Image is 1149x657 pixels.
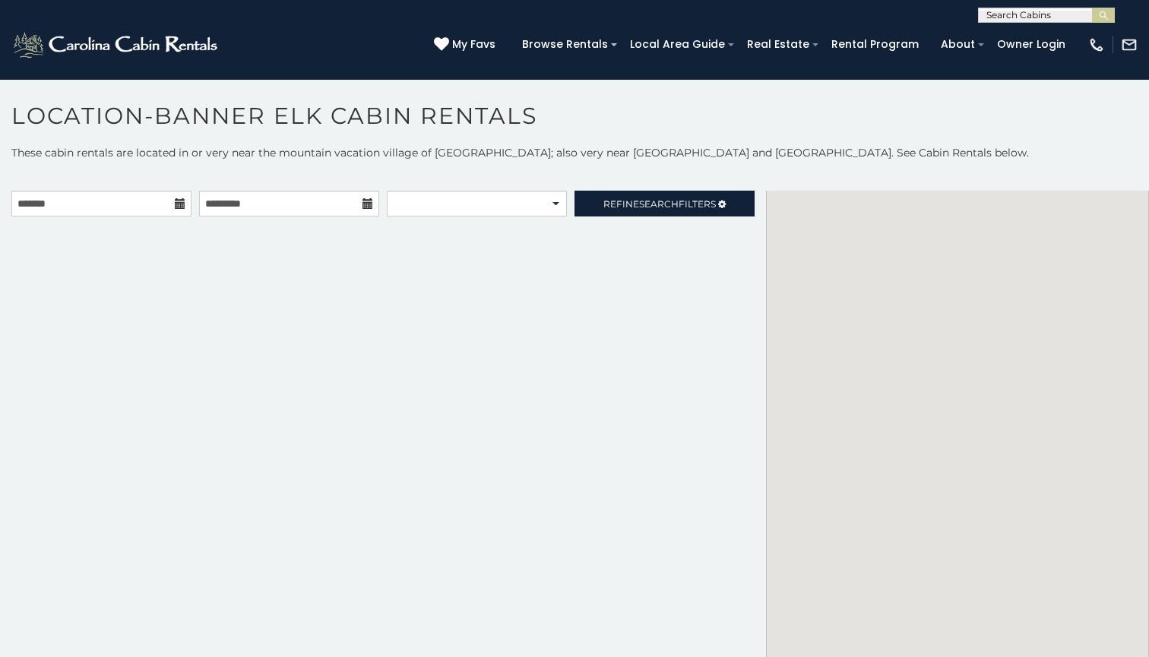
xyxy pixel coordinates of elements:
[603,198,716,210] span: Refine Filters
[933,33,983,56] a: About
[1088,36,1105,53] img: phone-regular-white.png
[622,33,733,56] a: Local Area Guide
[989,33,1073,56] a: Owner Login
[824,33,926,56] a: Rental Program
[434,36,499,53] a: My Favs
[739,33,817,56] a: Real Estate
[639,198,679,210] span: Search
[452,36,495,52] span: My Favs
[1121,36,1138,53] img: mail-regular-white.png
[514,33,616,56] a: Browse Rentals
[574,191,755,216] a: RefineSearchFilters
[11,30,222,60] img: White-1-2.png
